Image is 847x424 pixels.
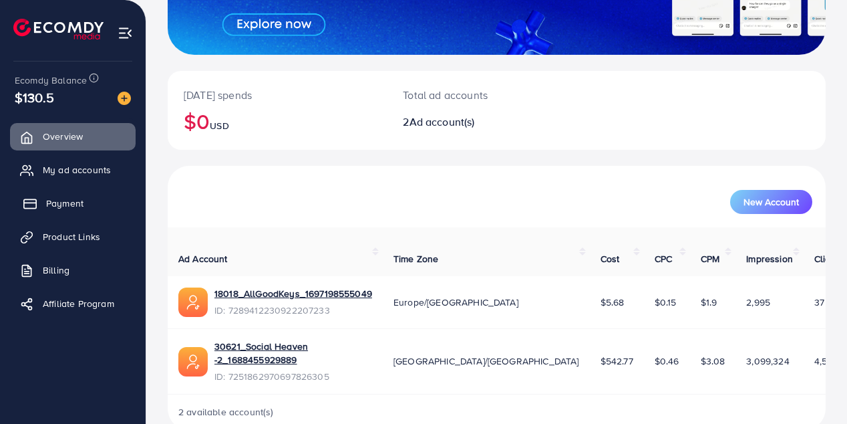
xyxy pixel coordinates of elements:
span: CPM [701,252,719,266]
img: image [118,92,131,105]
p: [DATE] spends [184,87,371,103]
a: Payment [10,190,136,217]
h2: 2 [403,116,535,128]
span: $3.08 [701,354,725,368]
button: New Account [730,190,812,214]
a: 18018_AllGoodKeys_1697198555049 [214,287,372,300]
span: $0.15 [655,296,677,309]
span: Ecomdy Balance [15,74,87,87]
span: Clicks [814,252,840,266]
span: Payment [46,197,83,210]
span: $542.77 [601,354,633,368]
a: Affiliate Program [10,290,136,317]
span: $1.9 [701,296,717,309]
span: Impression [746,252,793,266]
span: CPC [655,252,672,266]
img: ic-ads-acc.e4c84228.svg [178,288,208,317]
span: $5.68 [601,296,625,309]
span: 3,099,324 [746,354,789,368]
a: My ad accounts [10,156,136,183]
h2: $0 [184,108,371,134]
span: $0.46 [655,354,679,368]
span: My ad accounts [43,163,111,177]
img: ic-ads-acc.e4c84228.svg [178,347,208,377]
p: Total ad accounts [403,87,535,103]
a: 30621_Social Heaven -2_1688455929889 [214,340,372,367]
span: Affiliate Program [43,297,114,310]
img: logo [13,19,104,39]
a: Billing [10,257,136,284]
a: Overview [10,123,136,150]
span: Ad Account [178,252,228,266]
span: [GEOGRAPHIC_DATA]/[GEOGRAPHIC_DATA] [393,354,579,368]
iframe: Chat [790,364,837,414]
img: menu [118,25,133,41]
span: USD [210,119,228,132]
span: Cost [601,252,620,266]
span: Ad account(s) [409,114,475,129]
span: ID: 7251862970697826305 [214,370,372,383]
span: $130.5 [15,88,54,107]
span: Billing [43,263,69,277]
span: New Account [743,197,799,207]
span: Time Zone [393,252,438,266]
span: Product Links [43,230,100,243]
a: Product Links [10,223,136,250]
span: 4,519 [814,354,836,368]
span: ID: 7289412230922207233 [214,304,372,317]
span: 37 [814,296,824,309]
span: 2 available account(s) [178,405,274,419]
span: 2,995 [746,296,770,309]
span: Europe/[GEOGRAPHIC_DATA] [393,296,518,309]
span: Overview [43,130,83,143]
